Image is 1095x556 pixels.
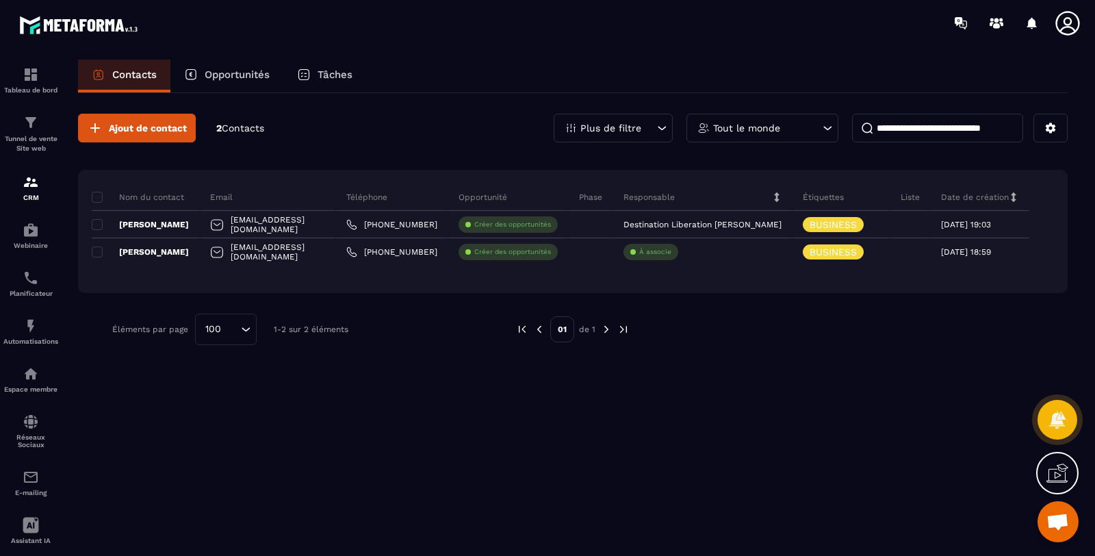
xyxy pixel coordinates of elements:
p: Étiquettes [803,192,844,203]
a: [PHONE_NUMBER] [346,219,437,230]
p: Contacts [112,68,157,81]
a: Contacts [78,60,170,92]
img: email [23,469,39,485]
p: E-mailing [3,489,58,496]
button: Ajout de contact [78,114,196,142]
a: Tâches [283,60,366,92]
img: logo [19,12,142,38]
img: formation [23,174,39,190]
a: [PHONE_NUMBER] [346,247,437,257]
img: scheduler [23,270,39,286]
a: Assistant IA [3,507,58,555]
a: automationsautomationsEspace membre [3,355,58,403]
img: automations [23,366,39,382]
p: Opportunité [459,192,507,203]
img: automations [23,222,39,238]
p: CRM [3,194,58,201]
p: À associe [639,247,671,257]
p: Créer des opportunités [474,220,551,229]
a: automationsautomationsWebinaire [3,212,58,260]
p: [PERSON_NAME] [92,219,189,230]
p: Nom du contact [92,192,184,203]
span: Contacts [222,123,264,134]
p: BUSINESS [810,247,857,257]
p: Éléments par page [112,325,188,334]
img: social-network [23,414,39,430]
p: 2 [216,122,264,135]
a: formationformationTunnel de vente Site web [3,104,58,164]
p: Planificateur [3,290,58,297]
input: Search for option [226,322,237,337]
p: Téléphone [346,192,387,203]
p: Opportunités [205,68,270,81]
p: 01 [550,316,574,342]
p: Responsable [623,192,675,203]
div: Search for option [195,314,257,345]
img: automations [23,318,39,334]
p: BUSINESS [810,220,857,229]
p: Destination Liberation [PERSON_NAME] [623,220,782,229]
p: de 1 [579,324,595,335]
p: Tout le monde [713,123,780,133]
div: Ouvrir le chat [1038,501,1079,542]
p: Espace membre [3,386,58,393]
a: Opportunités [170,60,283,92]
img: prev [533,323,545,336]
p: [PERSON_NAME] [92,247,189,257]
span: 100 [201,322,226,337]
p: 1-2 sur 2 éléments [274,325,348,334]
p: Créer des opportunités [474,247,551,257]
p: Phase [579,192,602,203]
p: Tunnel de vente Site web [3,134,58,153]
img: formation [23,66,39,83]
a: social-networksocial-networkRéseaux Sociaux [3,403,58,459]
p: Automatisations [3,338,58,345]
img: prev [516,323,528,336]
a: emailemailE-mailing [3,459,58,507]
img: next [600,323,613,336]
a: automationsautomationsAutomatisations [3,307,58,355]
p: Tâches [318,68,352,81]
p: [DATE] 18:59 [941,247,991,257]
img: formation [23,114,39,131]
p: Réseaux Sociaux [3,433,58,448]
p: Liste [901,192,920,203]
p: [DATE] 19:03 [941,220,991,229]
a: formationformationTableau de bord [3,56,58,104]
img: next [617,323,630,336]
p: Plus de filtre [580,123,641,133]
p: Assistant IA [3,537,58,544]
a: formationformationCRM [3,164,58,212]
p: Date de création [941,192,1009,203]
p: Email [210,192,233,203]
span: Ajout de contact [109,121,187,135]
p: Tableau de bord [3,86,58,94]
a: schedulerschedulerPlanificateur [3,260,58,307]
p: Webinaire [3,242,58,249]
